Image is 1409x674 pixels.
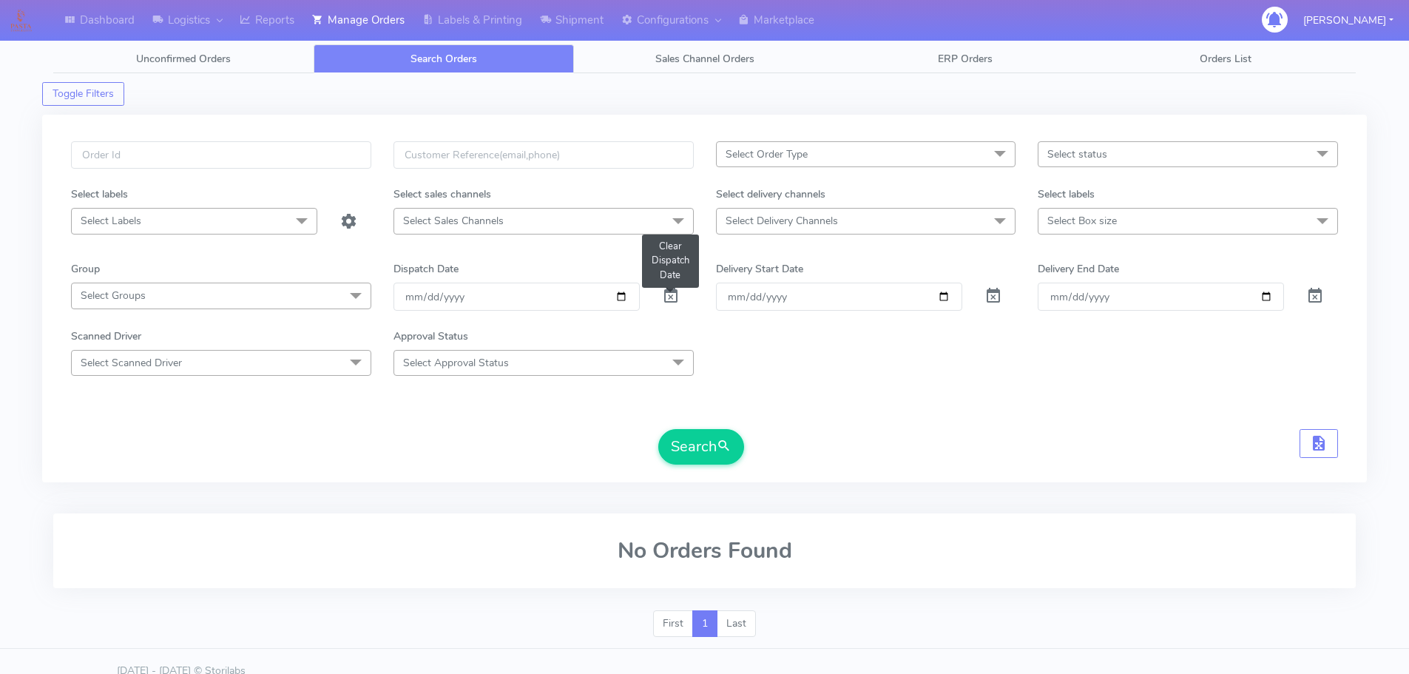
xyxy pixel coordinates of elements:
span: Select Delivery Channels [726,214,838,228]
label: Select delivery channels [716,186,825,202]
span: Select status [1047,147,1107,161]
span: ERP Orders [938,52,993,66]
button: Search [658,429,744,465]
label: Group [71,261,100,277]
span: Select Order Type [726,147,808,161]
span: Unconfirmed Orders [136,52,231,66]
a: 1 [692,610,717,637]
ul: Tabs [53,44,1356,73]
label: Select labels [71,186,128,202]
label: Dispatch Date [393,261,459,277]
label: Select sales channels [393,186,491,202]
label: Approval Status [393,328,468,344]
span: Select Scanned Driver [81,356,182,370]
input: Customer Reference(email,phone) [393,141,694,169]
span: Select Approval Status [403,356,509,370]
h2: No Orders Found [71,539,1338,563]
span: Orders List [1200,52,1251,66]
span: Select Box size [1047,214,1117,228]
span: Sales Channel Orders [655,52,754,66]
label: Select labels [1038,186,1095,202]
label: Delivery Start Date [716,261,803,277]
span: Select Labels [81,214,141,228]
span: Select Groups [81,289,146,303]
button: Toggle Filters [42,82,124,106]
span: Select Sales Channels [403,214,504,228]
label: Delivery End Date [1038,261,1119,277]
button: [PERSON_NAME] [1292,5,1405,36]
label: Scanned Driver [71,328,141,344]
span: Search Orders [410,52,477,66]
input: Order Id [71,141,371,169]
